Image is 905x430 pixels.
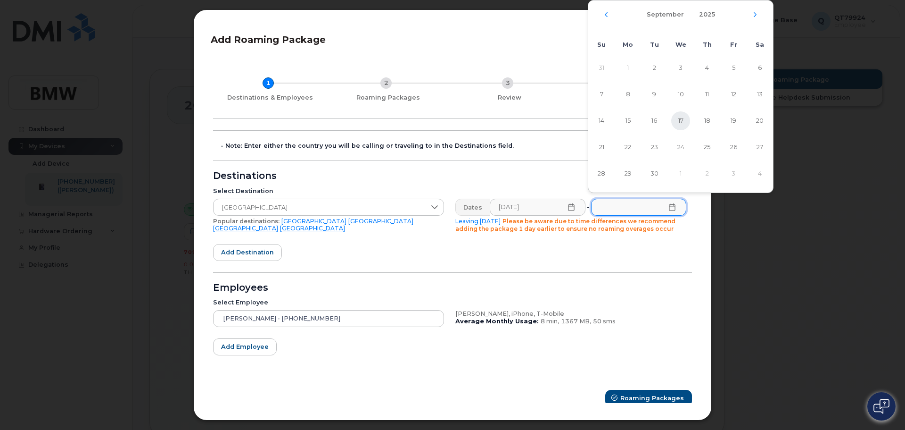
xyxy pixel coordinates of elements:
[618,164,637,183] span: 29
[724,59,743,77] span: 5
[588,81,615,108] td: 7
[615,108,641,134] td: 15
[645,85,664,104] span: 9
[603,12,609,17] button: Previous Month
[671,59,690,77] span: 3
[747,108,773,134] td: 20
[213,172,692,180] div: Destinations
[213,218,280,225] span: Popular destinations:
[588,108,615,134] td: 14
[720,81,747,108] td: 12
[605,390,692,407] button: Roaming Packages
[213,284,692,292] div: Employees
[641,81,667,108] td: 9
[645,164,664,183] span: 30
[694,134,720,160] td: 25
[675,41,686,48] span: We
[280,225,345,232] a: [GEOGRAPHIC_DATA]
[592,164,611,183] span: 28
[615,81,641,108] td: 8
[698,59,716,77] span: 4
[213,244,282,261] button: Add destination
[667,55,694,81] td: 3
[873,399,889,414] img: Open chat
[693,6,721,23] button: Choose Year
[667,108,694,134] td: 17
[588,55,615,81] td: 31
[694,55,720,81] td: 4
[694,160,720,187] td: 2
[720,108,747,134] td: 19
[591,199,687,216] input: Please fill out this field
[331,94,445,101] div: Roaming Packages
[618,138,637,157] span: 22
[671,138,690,157] span: 24
[720,55,747,81] td: 5
[455,318,539,325] b: Average Monthly Usage:
[597,41,606,48] span: Su
[490,199,585,216] input: Please fill out this field
[455,310,686,318] div: [PERSON_NAME], iPhone, T-Mobile
[641,6,690,23] button: Choose Month
[541,318,559,325] span: 8 min,
[724,85,743,104] span: 12
[585,199,592,216] div: -
[592,111,611,130] span: 14
[211,34,326,45] span: Add Roaming Package
[747,134,773,160] td: 27
[724,111,743,130] span: 19
[698,138,716,157] span: 25
[724,138,743,157] span: 26
[750,59,769,77] span: 6
[747,81,773,108] td: 13
[720,134,747,160] td: 26
[694,108,720,134] td: 18
[455,218,501,225] a: Leaving [DATE]
[641,160,667,187] td: 30
[645,111,664,130] span: 16
[747,55,773,81] td: 6
[213,187,444,195] div: Select Destination
[747,160,773,187] td: 4
[750,138,769,157] span: 27
[213,299,444,306] div: Select Employee
[380,77,392,89] div: 2
[618,85,637,104] span: 8
[667,134,694,160] td: 24
[641,108,667,134] td: 16
[698,111,716,130] span: 18
[452,94,567,101] div: Review
[502,77,513,89] div: 3
[592,85,611,104] span: 7
[667,81,694,108] td: 10
[720,160,747,187] td: 3
[221,248,274,257] span: Add destination
[213,338,277,355] button: Add employee
[574,94,688,101] div: Finish
[667,160,694,187] td: 1
[455,218,675,232] span: Please be aware due to time differences we recommend adding the package 1 day earlier to ensure n...
[213,310,444,327] input: Search device
[348,218,413,225] a: [GEOGRAPHIC_DATA]
[588,134,615,160] td: 21
[703,41,712,48] span: Th
[214,199,426,216] span: Spain
[671,85,690,104] span: 10
[615,160,641,187] td: 29
[588,160,615,187] td: 28
[561,318,591,325] span: 1367 MB,
[623,41,633,48] span: Mo
[213,225,278,232] a: [GEOGRAPHIC_DATA]
[730,41,737,48] span: Fr
[618,111,637,130] span: 15
[645,59,664,77] span: 2
[615,55,641,81] td: 1
[645,138,664,157] span: 23
[694,81,720,108] td: 11
[756,41,764,48] span: Sa
[650,41,659,48] span: Tu
[221,142,692,150] div: - Note: Enter either the country you will be calling or traveling to in the Destinations field.
[615,134,641,160] td: 22
[671,111,690,130] span: 17
[593,318,616,325] span: 50 sms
